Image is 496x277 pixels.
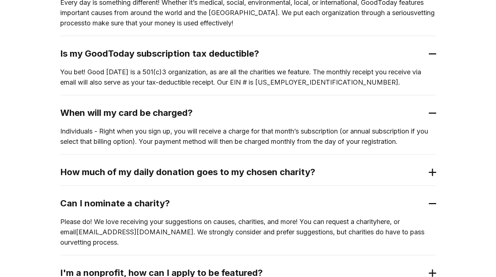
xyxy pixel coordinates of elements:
h2: When will my card be charged? [60,107,424,119]
h2: How much of my daily donation goes to my chosen charity? [60,166,424,178]
p: You bet! Good [DATE] is a 501(c)3 organization, as are all the charities we feature. The monthly ... [60,67,436,88]
a: [EMAIL_ADDRESS][DOMAIN_NAME] [76,228,193,236]
p: Please do! We love receiving your suggestions on causes, charities, and more! You can request a c... [60,217,436,248]
h2: Can I nominate a charity? [60,198,424,209]
h2: Is my GoodToday subscription tax deductible? [60,48,424,60]
a: vetting process [70,238,117,246]
p: Individuals - Right when you sign up, you will receive a charge for that month’s subscription (or... [60,126,436,147]
a: here [377,218,390,225]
